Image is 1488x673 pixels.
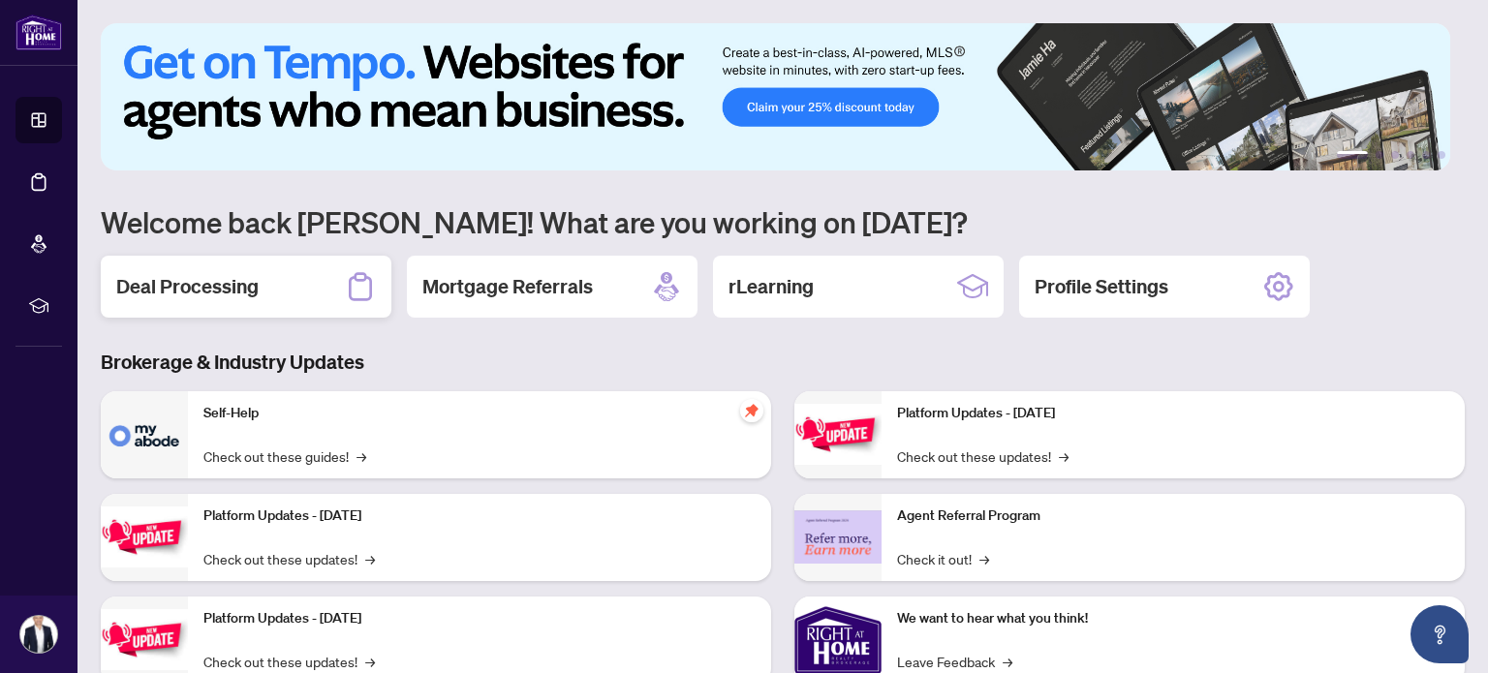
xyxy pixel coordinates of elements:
[116,273,259,300] h2: Deal Processing
[1422,151,1430,159] button: 5
[1410,605,1469,663] button: Open asap
[203,548,375,569] a: Check out these updates!→
[101,349,1465,376] h3: Brokerage & Industry Updates
[897,651,1012,672] a: Leave Feedback→
[101,23,1450,170] img: Slide 0
[1438,151,1445,159] button: 6
[203,651,375,672] a: Check out these updates!→
[1337,151,1368,159] button: 1
[356,445,366,467] span: →
[365,548,375,569] span: →
[1376,151,1383,159] button: 2
[203,505,756,527] p: Platform Updates - [DATE]
[897,608,1449,629] p: We want to hear what you think!
[20,616,57,653] img: Profile Icon
[1407,151,1414,159] button: 4
[1035,273,1168,300] h2: Profile Settings
[897,403,1449,424] p: Platform Updates - [DATE]
[101,506,188,567] img: Platform Updates - September 16, 2025
[101,203,1465,240] h1: Welcome back [PERSON_NAME]! What are you working on [DATE]?
[1391,151,1399,159] button: 3
[15,15,62,50] img: logo
[728,273,814,300] h2: rLearning
[101,391,188,478] img: Self-Help
[794,404,882,465] img: Platform Updates - June 23, 2025
[897,548,989,569] a: Check it out!→
[1003,651,1012,672] span: →
[365,651,375,672] span: →
[897,505,1449,527] p: Agent Referral Program
[979,548,989,569] span: →
[203,403,756,424] p: Self-Help
[740,399,763,422] span: pushpin
[1059,445,1069,467] span: →
[203,445,366,467] a: Check out these guides!→
[422,273,593,300] h2: Mortgage Referrals
[794,510,882,564] img: Agent Referral Program
[203,608,756,629] p: Platform Updates - [DATE]
[897,445,1069,467] a: Check out these updates!→
[101,609,188,670] img: Platform Updates - July 21, 2025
